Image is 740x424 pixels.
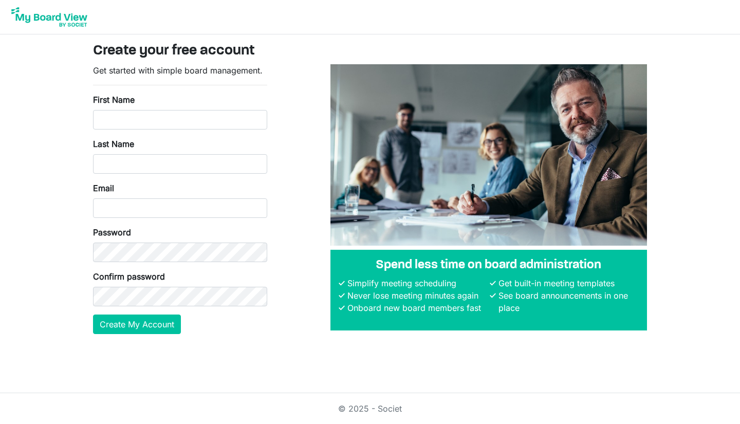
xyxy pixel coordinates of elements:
[93,43,647,60] h3: Create your free account
[496,277,639,289] li: Get built-in meeting templates
[339,258,639,273] h4: Spend less time on board administration
[93,226,131,238] label: Password
[338,403,402,414] a: © 2025 - Societ
[93,315,181,334] button: Create My Account
[345,302,488,314] li: Onboard new board members fast
[93,182,114,194] label: Email
[8,4,90,30] img: My Board View Logo
[345,289,488,302] li: Never lose meeting minutes again
[93,270,165,283] label: Confirm password
[93,138,134,150] label: Last Name
[330,64,647,246] img: A photograph of board members sitting at a table
[93,94,135,106] label: First Name
[496,289,639,314] li: See board announcements in one place
[345,277,488,289] li: Simplify meeting scheduling
[93,65,263,76] span: Get started with simple board management.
